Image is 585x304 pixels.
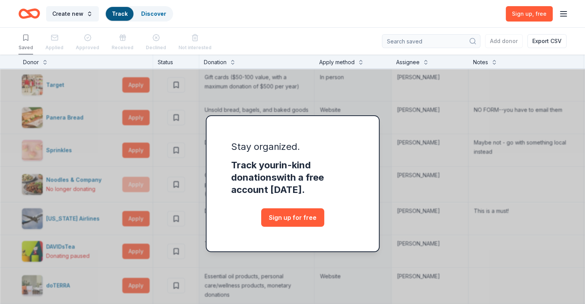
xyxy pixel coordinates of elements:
[319,58,355,67] div: Apply method
[23,58,39,67] div: Donor
[473,58,488,67] div: Notes
[46,6,99,22] button: Create new
[52,9,83,18] span: Create new
[105,6,173,22] button: TrackDiscover
[396,58,420,67] div: Assignee
[512,10,547,17] span: Sign up
[141,10,166,17] a: Discover
[532,10,547,17] span: , free
[204,58,227,67] div: Donation
[382,34,480,48] input: Search saved
[261,208,324,227] a: Sign up for free
[231,159,354,196] div: Track your in-kind donations with a free account [DATE].
[231,141,354,153] div: Stay organized.
[112,10,127,17] a: Track
[527,34,567,48] button: Export CSV
[18,5,40,23] a: Home
[153,55,199,68] div: Status
[506,6,553,22] a: Sign up, free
